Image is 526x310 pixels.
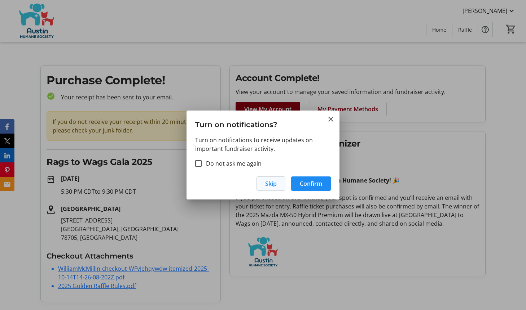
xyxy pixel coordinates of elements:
[326,115,335,123] button: Close
[265,179,277,188] span: Skip
[187,111,339,135] h3: Turn on notifications?
[291,176,331,191] button: Confirm
[195,136,331,153] p: Turn on notifications to receive updates on important fundraiser activity.
[202,159,262,168] label: Do not ask me again
[257,176,285,191] button: Skip
[300,179,322,188] span: Confirm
